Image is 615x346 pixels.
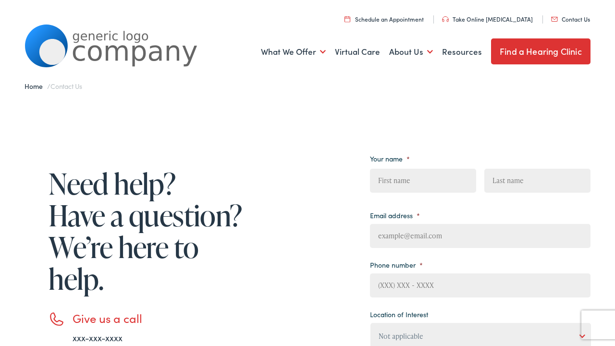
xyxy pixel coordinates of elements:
label: Your name [370,154,410,163]
input: example@email.com [370,224,590,248]
label: Phone number [370,260,423,269]
input: Last name [484,169,590,193]
input: First name [370,169,476,193]
input: (XXX) XXX - XXXX [370,273,590,297]
span: / [25,81,82,91]
a: Schedule an Appointment [344,15,424,23]
h1: Need help? Have a question? We’re here to help. [49,168,246,295]
span: Contact Us [50,81,82,91]
a: Contact Us [551,15,590,23]
label: Location of Interest [370,310,428,319]
label: Email address [370,211,420,220]
a: What We Offer [261,34,326,70]
a: Take Online [MEDICAL_DATA] [442,15,533,23]
img: utility icon [551,17,558,22]
a: Resources [442,34,482,70]
img: utility icon [344,16,350,22]
a: Virtual Care [335,34,380,70]
a: Home [25,81,47,91]
a: xxx-xxx-xxxx [73,332,123,344]
h3: Give us a call [73,311,246,325]
img: utility icon [442,16,449,22]
a: Find a Hearing Clinic [491,38,590,64]
a: About Us [389,34,433,70]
